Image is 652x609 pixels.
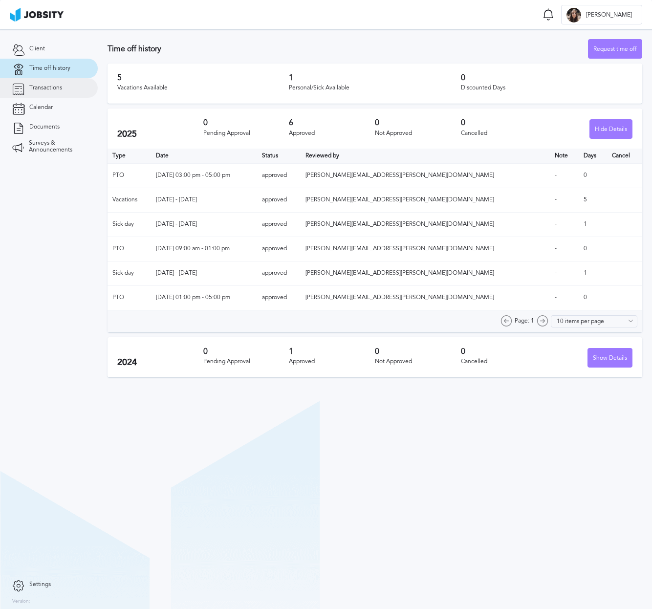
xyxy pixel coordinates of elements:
[257,149,301,163] th: Toggle SortBy
[566,8,581,22] div: L
[108,285,151,310] td: PTO
[589,119,632,139] button: Hide Details
[561,5,642,24] button: L[PERSON_NAME]
[29,581,51,588] span: Settings
[108,149,151,163] th: Type
[461,130,547,137] div: Cancelled
[461,85,632,91] div: Discounted Days
[305,220,494,227] span: [PERSON_NAME][EMAIL_ADDRESS][PERSON_NAME][DOMAIN_NAME]
[590,120,632,139] div: Hide Details
[550,149,579,163] th: Toggle SortBy
[29,140,86,153] span: Surveys & Announcements
[555,196,557,203] span: -
[375,130,461,137] div: Not Approved
[117,129,203,139] h2: 2025
[555,269,557,276] span: -
[461,73,632,82] h3: 0
[257,285,301,310] td: approved
[555,294,557,301] span: -
[581,12,637,19] span: [PERSON_NAME]
[555,220,557,227] span: -
[203,118,289,127] h3: 0
[108,188,151,212] td: Vacations
[117,73,289,82] h3: 5
[579,237,607,261] td: 0
[29,45,45,52] span: Client
[289,358,375,365] div: Approved
[203,358,289,365] div: Pending Approval
[375,358,461,365] div: Not Approved
[203,347,289,356] h3: 0
[289,85,460,91] div: Personal/Sick Available
[305,245,494,252] span: [PERSON_NAME][EMAIL_ADDRESS][PERSON_NAME][DOMAIN_NAME]
[289,347,375,356] h3: 1
[117,85,289,91] div: Vacations Available
[117,357,203,368] h2: 2024
[289,118,375,127] h3: 6
[257,212,301,237] td: approved
[29,65,70,72] span: Time off history
[588,348,632,368] div: Show Details
[151,163,257,188] td: [DATE] 03:00 pm - 05:00 pm
[607,149,642,163] th: Cancel
[29,85,62,91] span: Transactions
[151,261,257,285] td: [DATE] - [DATE]
[10,8,64,22] img: ab4bad089aa723f57921c736e9817d99.png
[579,212,607,237] td: 1
[375,347,461,356] h3: 0
[305,196,494,203] span: [PERSON_NAME][EMAIL_ADDRESS][PERSON_NAME][DOMAIN_NAME]
[203,130,289,137] div: Pending Approval
[305,294,494,301] span: [PERSON_NAME][EMAIL_ADDRESS][PERSON_NAME][DOMAIN_NAME]
[257,163,301,188] td: approved
[151,212,257,237] td: [DATE] - [DATE]
[289,130,375,137] div: Approved
[108,212,151,237] td: Sick day
[151,149,257,163] th: Toggle SortBy
[588,40,642,59] div: Request time off
[151,285,257,310] td: [DATE] 01:00 pm - 05:00 pm
[151,188,257,212] td: [DATE] - [DATE]
[579,285,607,310] td: 0
[587,348,632,368] button: Show Details
[257,261,301,285] td: approved
[461,118,547,127] h3: 0
[12,599,30,605] label: Version:
[289,73,460,82] h3: 1
[375,118,461,127] h3: 0
[29,104,53,111] span: Calendar
[461,347,547,356] h3: 0
[108,163,151,188] td: PTO
[579,261,607,285] td: 1
[151,237,257,261] td: [DATE] 09:00 am - 01:00 pm
[257,188,301,212] td: approved
[29,124,60,130] span: Documents
[305,172,494,178] span: [PERSON_NAME][EMAIL_ADDRESS][PERSON_NAME][DOMAIN_NAME]
[555,245,557,252] span: -
[301,149,550,163] th: Toggle SortBy
[579,149,607,163] th: Days
[108,261,151,285] td: Sick day
[515,318,534,325] span: Page: 1
[305,269,494,276] span: [PERSON_NAME][EMAIL_ADDRESS][PERSON_NAME][DOMAIN_NAME]
[588,39,642,59] button: Request time off
[579,163,607,188] td: 0
[257,237,301,261] td: approved
[108,44,588,53] h3: Time off history
[108,237,151,261] td: PTO
[555,172,557,178] span: -
[461,358,547,365] div: Cancelled
[579,188,607,212] td: 5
